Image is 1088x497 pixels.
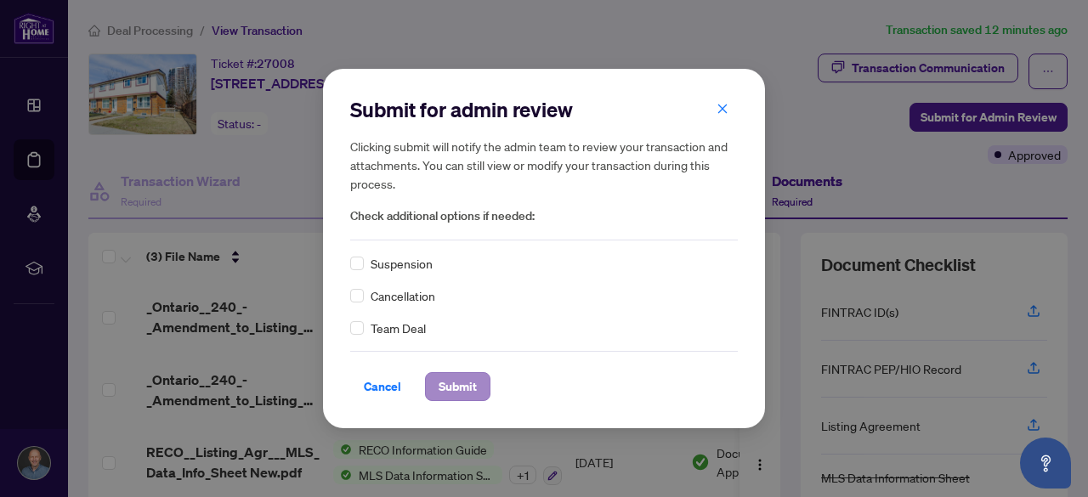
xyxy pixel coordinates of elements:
span: Suspension [371,254,433,273]
h2: Submit for admin review [350,96,738,123]
button: Submit [425,372,490,401]
span: close [717,103,728,115]
h5: Clicking submit will notify the admin team to review your transaction and attachments. You can st... [350,137,738,193]
span: Check additional options if needed: [350,206,738,226]
span: Cancel [364,373,401,400]
span: Cancellation [371,286,435,305]
button: Open asap [1020,438,1071,489]
span: Team Deal [371,319,426,337]
button: Cancel [350,372,415,401]
span: Submit [439,373,477,400]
